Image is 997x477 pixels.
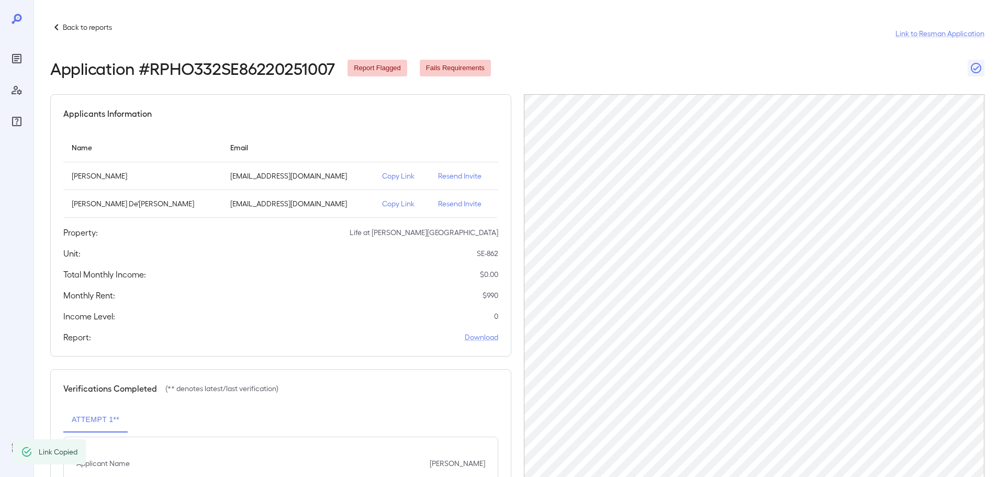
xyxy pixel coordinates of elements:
[494,311,498,321] p: 0
[8,439,25,456] div: Log Out
[230,171,365,181] p: [EMAIL_ADDRESS][DOMAIN_NAME]
[63,247,81,260] h5: Unit:
[39,442,77,461] div: Link Copied
[72,198,214,209] p: [PERSON_NAME] De'[PERSON_NAME]
[63,407,128,432] button: Attempt 1**
[382,171,421,181] p: Copy Link
[63,268,146,281] h5: Total Monthly Income:
[63,226,98,239] h5: Property:
[350,227,498,238] p: Life at [PERSON_NAME][GEOGRAPHIC_DATA]
[63,382,157,395] h5: Verifications Completed
[63,107,152,120] h5: Applicants Information
[968,60,984,76] button: Close Report
[483,290,498,301] p: $ 990
[465,332,498,342] a: Download
[438,198,490,209] p: Resend Invite
[480,269,498,280] p: $ 0.00
[76,458,130,469] p: Applicant Name
[8,113,25,130] div: FAQ
[895,28,984,39] a: Link to Resman Application
[72,171,214,181] p: [PERSON_NAME]
[63,132,498,218] table: simple table
[50,59,335,77] h2: Application # RPHO332SE86220251007
[222,132,374,162] th: Email
[63,132,222,162] th: Name
[63,22,112,32] p: Back to reports
[477,248,498,259] p: SE-862
[430,458,485,469] p: [PERSON_NAME]
[165,383,278,394] p: (** denotes latest/last verification)
[8,82,25,98] div: Manage Users
[63,331,91,343] h5: Report:
[438,171,490,181] p: Resend Invite
[63,310,115,323] h5: Income Level:
[63,289,115,302] h5: Monthly Rent:
[8,50,25,67] div: Reports
[420,63,491,73] span: Fails Requirements
[230,198,365,209] p: [EMAIL_ADDRESS][DOMAIN_NAME]
[348,63,407,73] span: Report Flagged
[382,198,421,209] p: Copy Link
